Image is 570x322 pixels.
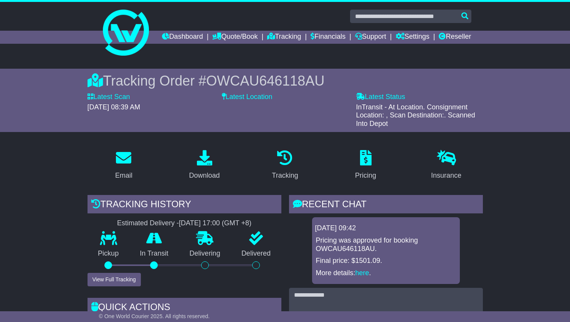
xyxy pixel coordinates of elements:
span: © One World Courier 2025. All rights reserved. [99,313,210,319]
span: OWCAU646118AU [206,73,324,89]
p: Pricing was approved for booking OWCAU646118AU. [316,236,456,253]
label: Latest Scan [88,93,130,101]
a: Reseller [439,31,471,44]
div: Quick Actions [88,298,281,319]
p: Delivered [231,249,281,258]
span: [DATE] 08:39 AM [88,103,140,111]
a: Dashboard [162,31,203,44]
div: Tracking Order # [88,73,483,89]
p: In Transit [129,249,179,258]
a: here [355,269,369,277]
label: Latest Location [222,93,273,101]
div: RECENT CHAT [289,195,483,216]
button: View Full Tracking [88,273,141,286]
p: Final price: $1501.09. [316,257,456,265]
p: Pickup [88,249,129,258]
a: Financials [311,31,345,44]
a: Tracking [267,31,301,44]
a: Settings [396,31,430,44]
div: Email [115,170,132,181]
a: Support [355,31,386,44]
div: Pricing [355,170,376,181]
div: Estimated Delivery - [88,219,281,228]
span: InTransit - At Location. Consignment Location: , Scan Destination:. Scanned Into Depot [356,103,475,127]
a: Tracking [267,147,303,183]
div: [DATE] 09:42 [315,224,457,233]
a: Email [110,147,137,183]
a: Insurance [426,147,466,183]
a: Download [184,147,225,183]
div: Download [189,170,220,181]
div: Tracking [272,170,298,181]
div: Tracking history [88,195,281,216]
div: Insurance [431,170,461,181]
a: Pricing [350,147,381,183]
label: Latest Status [356,93,405,101]
div: [DATE] 17:00 (GMT +8) [179,219,251,228]
p: More details: . [316,269,456,277]
a: Quote/Book [212,31,258,44]
p: Delivering [179,249,231,258]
